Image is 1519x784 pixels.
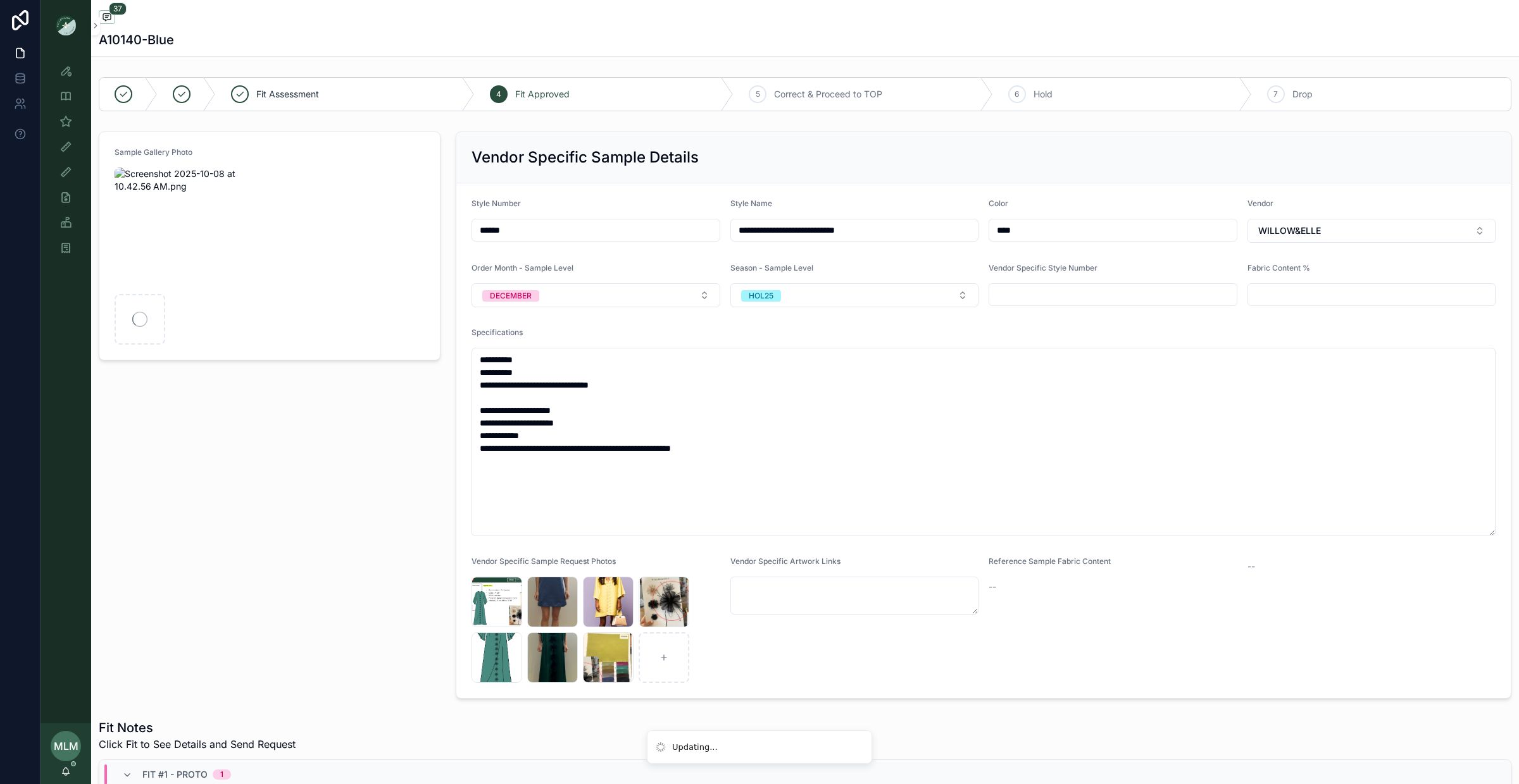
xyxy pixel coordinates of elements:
[749,290,773,302] div: HOL25
[1247,219,1496,243] button: Select Button
[989,199,1008,208] span: Color
[496,89,501,99] span: 4
[989,556,1111,566] span: Reference Sample Fabric Content
[220,769,223,780] div: 1
[109,3,127,15] span: 37
[730,556,841,566] span: Vendor Specific Artwork Links
[730,263,813,273] span: Season - Sample Level
[1034,88,1053,101] span: Hold
[1273,89,1278,99] span: 7
[256,88,319,101] span: Fit Assessment
[1258,224,1321,237] span: WILLOW&ELLE
[472,283,720,307] button: Select Button
[56,15,76,35] img: App logo
[54,738,78,754] span: MLM
[756,89,760,99] span: 5
[472,328,523,337] span: Specifications
[1292,88,1313,101] span: Drop
[472,199,521,208] span: Style Number
[730,283,979,307] button: Select Button
[989,580,996,593] span: --
[41,51,91,276] div: scrollable content
[472,263,573,273] span: Order Month - Sample Level
[1247,560,1255,573] span: --
[472,147,699,168] h2: Vendor Specific Sample Details
[490,290,532,302] div: DECEMBER
[99,719,296,737] h1: Fit Notes
[1015,89,1019,99] span: 6
[115,168,265,289] img: Screenshot 2025-10-08 at 10.42.56 AM.png
[515,88,570,101] span: Fit Approved
[989,263,1097,273] span: Vendor Specific Style Number
[472,556,616,566] span: Vendor Specific Sample Request Photos
[99,737,296,752] span: Click Fit to See Details and Send Request
[142,768,208,781] span: Fit #1 - Proto
[730,199,772,208] span: Style Name
[672,741,718,754] div: Updating...
[1247,263,1310,273] span: Fabric Content %
[99,31,174,49] h1: A10140-Blue
[115,147,192,157] span: Sample Gallery Photo
[774,88,882,101] span: Correct & Proceed to TOP
[1247,199,1273,208] span: Vendor
[99,10,115,26] button: 37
